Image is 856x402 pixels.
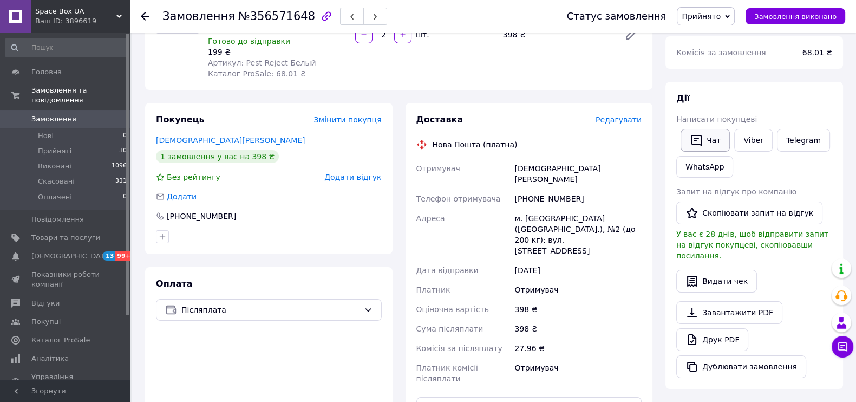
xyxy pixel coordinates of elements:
span: Аналітика [31,354,69,364]
span: Замовлення [162,10,235,23]
span: 0 [123,192,127,202]
button: Дублювати замовлення [676,355,806,378]
span: 13 [103,251,115,261]
span: Дата відправки [416,266,479,275]
span: 331 [115,177,127,186]
span: Замовлення виконано [754,12,837,21]
span: Запит на відгук про компанію [676,187,796,196]
span: Управління сайтом [31,372,100,392]
span: Комісія за післяплату [416,344,502,353]
span: Додати відгук [324,173,381,181]
span: Прийнято [682,12,721,21]
a: [DEMOGRAPHIC_DATA][PERSON_NAME] [156,136,305,145]
span: Відгуки [31,299,60,308]
span: 99+ [115,251,133,261]
span: 0 [123,131,127,141]
button: Чат [681,129,730,152]
span: Каталог ProSale [31,335,90,345]
div: Нова Пошта (платна) [430,139,520,150]
div: [DEMOGRAPHIC_DATA][PERSON_NAME] [512,159,644,189]
span: Оціночна вартість [416,305,489,314]
div: Ваш ID: 3896619 [35,16,130,26]
span: Нові [38,131,54,141]
span: Оплата [156,278,192,289]
button: Чат з покупцем [832,336,853,358]
span: Показники роботи компанії [31,270,100,289]
span: Покупці [31,317,61,327]
a: Друк PDF [676,328,748,351]
span: Space Box UA [35,7,116,16]
span: Замовлення [31,114,76,124]
a: Telegram [777,129,830,152]
div: м. [GEOGRAPHIC_DATA] ([GEOGRAPHIC_DATA].), №2 (до 200 кг): вул. [STREET_ADDRESS] [512,209,644,261]
span: Доставка [416,114,463,125]
span: 1096 [112,161,127,171]
input: Пошук [5,38,128,57]
span: Змінити покупця [314,115,382,124]
span: Дії [676,93,690,103]
span: 68.01 ₴ [802,48,832,57]
span: №356571648 [238,10,315,23]
span: 30 [119,146,127,156]
span: Платник комісії післяплати [416,364,478,383]
div: 27.96 ₴ [512,339,644,358]
div: 398 ₴ [499,27,616,42]
span: Прийняті [38,146,71,156]
button: Видати чек [676,270,757,293]
span: У вас є 28 днів, щоб відправити запит на відгук покупцеві, скопіювавши посилання. [676,230,828,260]
span: Скасовані [38,177,75,186]
span: Каталог ProSale: 68.01 ₴ [208,69,306,78]
span: Додати [167,192,197,201]
span: Товари та послуги [31,233,100,243]
span: Головна [31,67,62,77]
span: Редагувати [596,115,642,124]
span: Покупець [156,114,205,125]
span: Написати покупцеві [676,115,757,124]
div: [PHONE_NUMBER] [166,211,237,222]
div: [PHONE_NUMBER] [512,189,644,209]
span: Комісія за замовлення [676,48,766,57]
span: Отримувач [416,164,460,173]
div: 398 ₴ [512,300,644,319]
button: Скопіювати запит на відгук [676,202,822,224]
div: Отримувач [512,358,644,388]
div: Повернутися назад [141,11,149,22]
div: 199 ₴ [208,47,347,57]
span: Готово до відправки [208,37,290,46]
span: Адреса [416,214,445,223]
div: [DATE] [512,261,644,280]
button: Замовлення виконано [746,8,845,24]
a: WhatsApp [676,156,733,178]
span: Без рейтингу [167,173,220,181]
span: Телефон отримувача [416,194,501,203]
a: Редагувати [620,24,642,46]
span: Платник [416,286,450,294]
span: Післяплата [181,304,360,316]
div: шт. [413,29,430,40]
div: 1 замовлення у вас на 398 ₴ [156,150,279,163]
a: Viber [734,129,772,152]
span: Артикул: Pest Reject Белый [208,59,316,67]
span: [DEMOGRAPHIC_DATA] [31,251,112,261]
span: Виконані [38,161,71,171]
a: Завантажити PDF [676,301,782,324]
span: Замовлення та повідомлення [31,86,130,105]
span: Сума післяплати [416,325,483,333]
div: Статус замовлення [567,11,666,22]
span: Оплачені [38,192,72,202]
span: Повідомлення [31,215,84,224]
div: Отримувач [512,280,644,300]
div: 398 ₴ [512,319,644,339]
